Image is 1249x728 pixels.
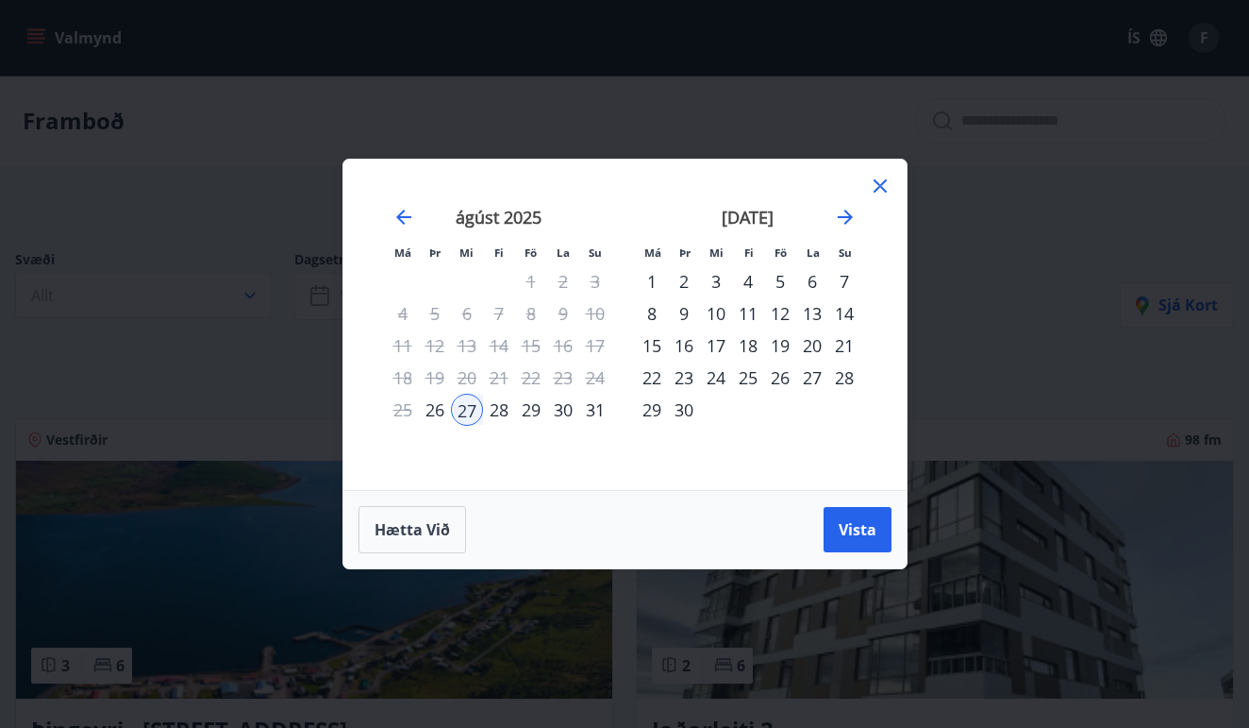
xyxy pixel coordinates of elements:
td: Choose þriðjudagur, 16. september 2025 as your check-out date. It’s available. [668,330,700,362]
strong: ágúst 2025 [456,206,541,229]
td: Not available. föstudagur, 15. ágúst 2025 [515,330,547,362]
td: Not available. sunnudagur, 17. ágúst 2025 [579,330,611,362]
td: Choose fimmtudagur, 25. september 2025 as your check-out date. It’s available. [732,362,764,394]
div: 11 [732,297,764,330]
td: Not available. sunnudagur, 10. ágúst 2025 [579,297,611,330]
div: 29 [515,394,547,426]
div: 31 [579,394,611,426]
td: Choose miðvikudagur, 3. september 2025 as your check-out date. It’s available. [700,265,732,297]
div: 7 [828,265,860,297]
span: Vista [839,519,876,540]
div: 25 [732,362,764,394]
td: Choose föstudagur, 26. september 2025 as your check-out date. It’s available. [764,362,796,394]
div: 26 [419,394,451,426]
td: Choose fimmtudagur, 4. september 2025 as your check-out date. It’s available. [732,265,764,297]
td: Choose fimmtudagur, 28. ágúst 2025 as your check-out date. It’s available. [483,394,515,426]
td: Choose þriðjudagur, 9. september 2025 as your check-out date. It’s available. [668,297,700,330]
div: Move forward to switch to the next month. [834,206,857,229]
div: 18 [732,330,764,362]
td: Not available. sunnudagur, 24. ágúst 2025 [579,362,611,394]
div: 15 [636,330,668,362]
td: Not available. laugardagur, 9. ágúst 2025 [547,297,579,330]
div: 29 [636,394,668,426]
div: Calendar [366,182,884,467]
div: 21 [828,330,860,362]
td: Selected as start date. miðvikudagur, 27. ágúst 2025 [451,394,483,426]
div: 24 [700,362,732,394]
button: Hætta við [358,506,466,553]
td: Choose sunnudagur, 14. september 2025 as your check-out date. It’s available. [828,297,860,330]
div: 20 [796,330,828,362]
small: Fi [744,245,754,260]
td: Not available. miðvikudagur, 20. ágúst 2025 [451,362,483,394]
div: 30 [547,394,579,426]
small: Mi [459,245,474,260]
td: Not available. mánudagur, 25. ágúst 2025 [387,394,419,426]
td: Not available. fimmtudagur, 7. ágúst 2025 [483,297,515,330]
td: Not available. laugardagur, 2. ágúst 2025 [547,265,579,297]
td: Choose miðvikudagur, 10. september 2025 as your check-out date. It’s available. [700,297,732,330]
td: Choose föstudagur, 19. september 2025 as your check-out date. It’s available. [764,330,796,362]
div: 9 [668,297,700,330]
div: 2 [668,265,700,297]
td: Choose sunnudagur, 28. september 2025 as your check-out date. It’s available. [828,362,860,394]
td: Choose laugardagur, 13. september 2025 as your check-out date. It’s available. [796,297,828,330]
div: 5 [764,265,796,297]
div: 27 [796,362,828,394]
td: Choose sunnudagur, 7. september 2025 as your check-out date. It’s available. [828,265,860,297]
td: Choose miðvikudagur, 17. september 2025 as your check-out date. It’s available. [700,330,732,362]
strong: [DATE] [722,206,774,229]
div: 14 [828,297,860,330]
td: Choose föstudagur, 12. september 2025 as your check-out date. It’s available. [764,297,796,330]
td: Not available. þriðjudagur, 12. ágúst 2025 [419,330,451,362]
div: 30 [668,394,700,426]
small: La [557,245,570,260]
small: Mi [709,245,724,260]
div: 28 [483,394,515,426]
small: Þr [679,245,691,260]
div: 6 [796,265,828,297]
small: Má [644,245,661,260]
td: Choose laugardagur, 27. september 2025 as your check-out date. It’s available. [796,362,828,394]
td: Not available. föstudagur, 1. ágúst 2025 [515,265,547,297]
td: Not available. miðvikudagur, 6. ágúst 2025 [451,297,483,330]
td: Not available. fimmtudagur, 21. ágúst 2025 [483,362,515,394]
div: 16 [668,330,700,362]
td: Choose mánudagur, 29. september 2025 as your check-out date. It’s available. [636,394,668,426]
td: Not available. þriðjudagur, 19. ágúst 2025 [419,362,451,394]
div: 8 [636,297,668,330]
small: Fö [774,245,787,260]
td: Not available. föstudagur, 8. ágúst 2025 [515,297,547,330]
td: Not available. mánudagur, 4. ágúst 2025 [387,297,419,330]
button: Vista [824,507,891,552]
div: 23 [668,362,700,394]
div: 17 [700,330,732,362]
small: Fö [525,245,537,260]
td: Choose laugardagur, 6. september 2025 as your check-out date. It’s available. [796,265,828,297]
td: Choose fimmtudagur, 11. september 2025 as your check-out date. It’s available. [732,297,764,330]
td: Choose laugardagur, 30. ágúst 2025 as your check-out date. It’s available. [547,394,579,426]
td: Choose mánudagur, 1. september 2025 as your check-out date. It’s available. [636,265,668,297]
small: Þr [429,245,441,260]
td: Choose þriðjudagur, 26. ágúst 2025 as your check-out date. It’s available. [419,394,451,426]
td: Not available. laugardagur, 23. ágúst 2025 [547,362,579,394]
div: 28 [828,362,860,394]
small: Fi [494,245,504,260]
small: La [807,245,820,260]
td: Not available. mánudagur, 11. ágúst 2025 [387,330,419,362]
td: Choose föstudagur, 29. ágúst 2025 as your check-out date. It’s available. [515,394,547,426]
td: Not available. mánudagur, 18. ágúst 2025 [387,362,419,394]
div: 3 [700,265,732,297]
td: Choose miðvikudagur, 24. september 2025 as your check-out date. It’s available. [700,362,732,394]
td: Choose sunnudagur, 21. september 2025 as your check-out date. It’s available. [828,330,860,362]
td: Choose þriðjudagur, 30. september 2025 as your check-out date. It’s available. [668,394,700,426]
td: Not available. föstudagur, 22. ágúst 2025 [515,362,547,394]
td: Not available. þriðjudagur, 5. ágúst 2025 [419,297,451,330]
td: Choose þriðjudagur, 23. september 2025 as your check-out date. It’s available. [668,362,700,394]
div: 27 [451,394,483,426]
div: 10 [700,297,732,330]
div: Move backward to switch to the previous month. [392,206,415,229]
div: 22 [636,362,668,394]
div: 13 [796,297,828,330]
small: Su [589,245,602,260]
